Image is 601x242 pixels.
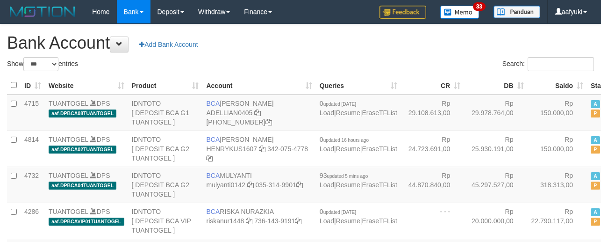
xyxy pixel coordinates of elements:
select: Showentries [23,57,58,71]
td: 4715 [21,95,45,131]
td: DPS [45,203,128,239]
a: Copy 7361439191 to clipboard [295,217,301,225]
td: DPS [45,131,128,167]
a: mulyanti0142 [206,181,245,189]
span: | | [320,136,397,153]
span: BCA [206,172,220,179]
span: Active [591,136,600,144]
a: Load [320,109,334,117]
label: Show entries [7,57,78,71]
a: Load [320,181,334,189]
th: Queries: activate to sort column ascending [316,76,401,95]
span: | | [320,100,397,117]
span: 0 [320,208,356,215]
td: Rp 20.000.000,00 [464,203,527,239]
td: IDNTOTO [ DEPOSIT BCA VIP TUANTOGEL ] [128,203,203,239]
a: EraseTFList [362,109,397,117]
td: Rp 25.930.191,00 [464,131,527,167]
span: Paused [591,218,600,226]
h1: Bank Account [7,34,594,52]
a: ADELLIAN0405 [206,109,252,117]
a: Copy 3420754778 to clipboard [206,154,213,162]
img: Feedback.jpg [379,6,426,19]
span: aaf-DPBCA08TUANTOGEL [49,110,116,117]
a: EraseTFList [362,145,397,153]
a: Copy 0353149901 to clipboard [296,181,303,189]
a: Copy riskanur1448 to clipboard [246,217,252,225]
a: Load [320,217,334,225]
td: RISKA NURAZKIA 736-143-9191 [202,203,315,239]
th: DB: activate to sort column ascending [464,76,527,95]
td: Rp 45.297.527,00 [464,167,527,203]
span: aaf-DPBCA04TUANTOGEL [49,182,116,190]
td: Rp 44.870.840,00 [401,167,464,203]
td: Rp 150.000,00 [528,131,587,167]
span: aaf-DPBCAVIP01TUANTOGEL [49,218,124,226]
span: BCA [206,100,220,107]
th: CR: activate to sort column ascending [401,76,464,95]
span: | | [320,172,397,189]
td: IDNTOTO [ DEPOSIT BCA G1 TUANTOGEL ] [128,95,203,131]
th: Account: activate to sort column ascending [202,76,315,95]
span: 0 [320,136,369,143]
td: Rp 29.108.613,00 [401,95,464,131]
a: riskanur1448 [206,217,244,225]
span: updated [DATE] [323,102,356,107]
a: TUANTOGEL [49,208,88,215]
td: Rp 29.978.764,00 [464,95,527,131]
td: Rp 22.790.117,00 [528,203,587,239]
span: Active [591,100,600,108]
img: panduan.png [494,6,540,18]
td: [PERSON_NAME] [PHONE_NUMBER] [202,95,315,131]
a: EraseTFList [362,181,397,189]
a: Copy HENRYKUS1607 to clipboard [259,145,265,153]
td: Rp 24.723.691,00 [401,131,464,167]
td: MULYANTI 035-314-9901 [202,167,315,203]
span: | | [320,208,397,225]
span: Active [591,172,600,180]
th: Saldo: activate to sort column ascending [528,76,587,95]
a: Copy ADELLIAN0405 to clipboard [254,109,261,117]
a: Resume [336,217,360,225]
span: 0 [320,100,356,107]
td: DPS [45,167,128,203]
span: updated [DATE] [323,210,356,215]
a: EraseTFList [362,217,397,225]
span: Paused [591,146,600,154]
a: Load [320,145,334,153]
td: 4732 [21,167,45,203]
a: Add Bank Account [133,37,204,52]
td: IDNTOTO [ DEPOSIT BCA G2 TUANTOGEL ] [128,131,203,167]
img: Button%20Memo.svg [440,6,479,19]
img: MOTION_logo.png [7,5,78,19]
span: 93 [320,172,368,179]
a: Copy 5655032115 to clipboard [265,118,272,126]
span: BCA [206,208,220,215]
span: updated 5 mins ago [327,174,368,179]
a: TUANTOGEL [49,172,88,179]
span: Active [591,208,600,216]
td: 4814 [21,131,45,167]
td: Rp 318.313,00 [528,167,587,203]
label: Search: [502,57,594,71]
a: HENRYKUS1607 [206,145,257,153]
td: - - - [401,203,464,239]
span: BCA [206,136,220,143]
a: Resume [336,181,360,189]
td: [PERSON_NAME] 342-075-4778 [202,131,315,167]
span: Paused [591,110,600,117]
td: IDNTOTO [ DEPOSIT BCA G2 TUANTOGEL ] [128,167,203,203]
span: updated 16 hours ago [323,138,369,143]
td: 4286 [21,203,45,239]
th: Product: activate to sort column ascending [128,76,203,95]
th: ID: activate to sort column ascending [21,76,45,95]
a: TUANTOGEL [49,100,88,107]
a: Resume [336,145,360,153]
th: Website: activate to sort column ascending [45,76,128,95]
a: Copy mulyanti0142 to clipboard [247,181,254,189]
a: TUANTOGEL [49,136,88,143]
a: Resume [336,109,360,117]
span: Paused [591,182,600,190]
td: DPS [45,95,128,131]
span: aaf-DPBCA02TUANTOGEL [49,146,116,154]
